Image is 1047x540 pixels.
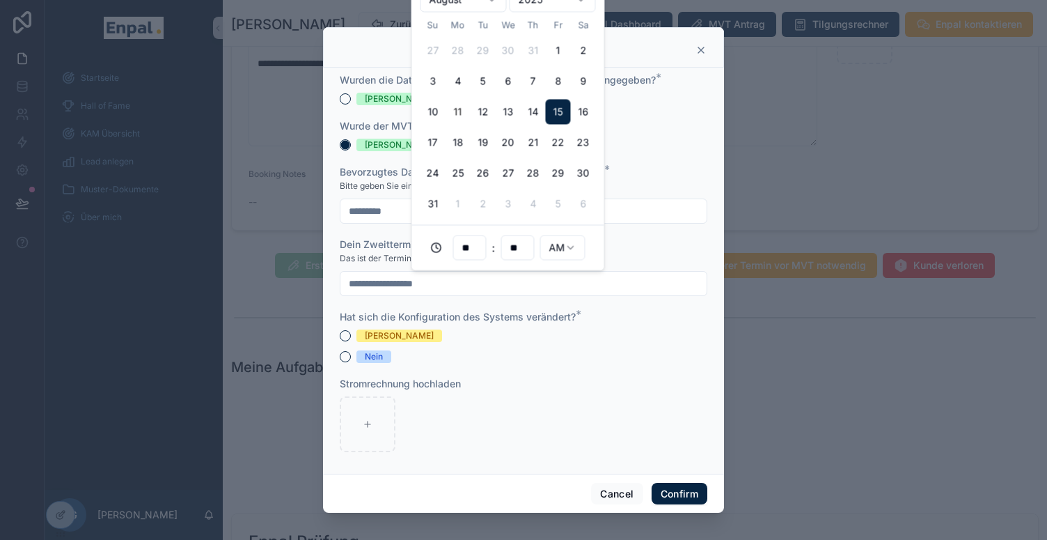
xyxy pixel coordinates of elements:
[420,18,596,217] table: August 2025
[446,192,471,217] button: Monday, September 1st, 2025
[496,161,521,186] button: Wednesday, August 27th, 2025
[571,100,596,125] button: Saturday, August 16th, 2025
[340,74,656,86] span: Wurden die Daten aller Grundstückseigentümer korrekt angegeben?
[446,38,471,63] button: Monday, July 28th, 2025
[521,100,546,125] button: Thursday, August 14th, 2025
[471,38,496,63] button: Tuesday, July 29th, 2025
[496,69,521,94] button: Wednesday, August 6th, 2025
[446,130,471,155] button: Monday, August 18th, 2025
[521,38,546,63] button: Thursday, July 31st, 2025
[471,100,496,125] button: Tuesday, August 12th, 2025
[420,69,446,94] button: Sunday, August 3rd, 2025
[546,130,571,155] button: Friday, August 22nd, 2025
[420,130,446,155] button: Sunday, August 17th, 2025
[546,161,571,186] button: Friday, August 29th, 2025
[571,192,596,217] button: Saturday, September 6th, 2025
[496,18,521,33] th: Wednesday
[471,69,496,94] button: Tuesday, August 5th, 2025
[420,18,446,33] th: Sunday
[340,311,576,323] span: Hat sich die Konfiguration des Systems verändert?
[546,69,571,94] button: Friday, August 8th, 2025
[546,18,571,33] th: Friday
[340,120,504,132] span: Wurde der MVT Antrag verschickt?
[571,130,596,155] button: Saturday, August 23rd, 2025
[420,234,596,262] div: :
[591,483,643,505] button: Cancel
[420,161,446,186] button: Sunday, August 24th, 2025
[365,350,383,363] div: Nein
[365,139,434,151] div: [PERSON_NAME]
[546,192,571,217] button: Friday, September 5th, 2025
[471,18,496,33] th: Tuesday
[521,192,546,217] button: Thursday, September 4th, 2025
[340,238,419,250] span: Dein Zweittermin
[420,192,446,217] button: Sunday, August 31st, 2025
[521,130,546,155] button: Thursday, August 21st, 2025
[365,93,434,105] div: [PERSON_NAME]
[652,483,707,505] button: Confirm
[446,100,471,125] button: Today, Monday, August 11th, 2025
[340,180,588,192] span: Bitte geben Sie ein Datum mindestens 2 Tage in der Zukunft an.
[340,253,522,264] span: Das ist der Termin für die Vertragsunterschrift.
[446,18,471,33] th: Monday
[496,38,521,63] button: Wednesday, July 30th, 2025
[496,192,521,217] button: Wednesday, September 3rd, 2025
[471,161,496,186] button: Tuesday, August 26th, 2025
[571,18,596,33] th: Saturday
[521,161,546,186] button: Thursday, August 28th, 2025
[471,192,496,217] button: Tuesday, September 2nd, 2025
[471,130,496,155] button: Tuesday, August 19th, 2025
[365,330,434,342] div: [PERSON_NAME]
[340,378,461,389] span: Stromrechnung hochladen
[546,100,571,125] button: Friday, August 15th, 2025, selected
[446,69,471,94] button: Monday, August 4th, 2025
[571,69,596,94] button: Saturday, August 9th, 2025
[420,100,446,125] button: Sunday, August 10th, 2025
[496,100,521,125] button: Wednesday, August 13th, 2025
[546,38,571,63] button: Friday, August 1st, 2025
[521,69,546,94] button: Thursday, August 7th, 2025
[446,161,471,186] button: Monday, August 25th, 2025
[571,38,596,63] button: Saturday, August 2nd, 2025
[521,18,546,33] th: Thursday
[340,166,604,178] span: Bevorzugtes Datum für den Montagevorbereitungstermin
[571,161,596,186] button: Saturday, August 30th, 2025
[496,130,521,155] button: Wednesday, August 20th, 2025
[420,38,446,63] button: Sunday, July 27th, 2025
